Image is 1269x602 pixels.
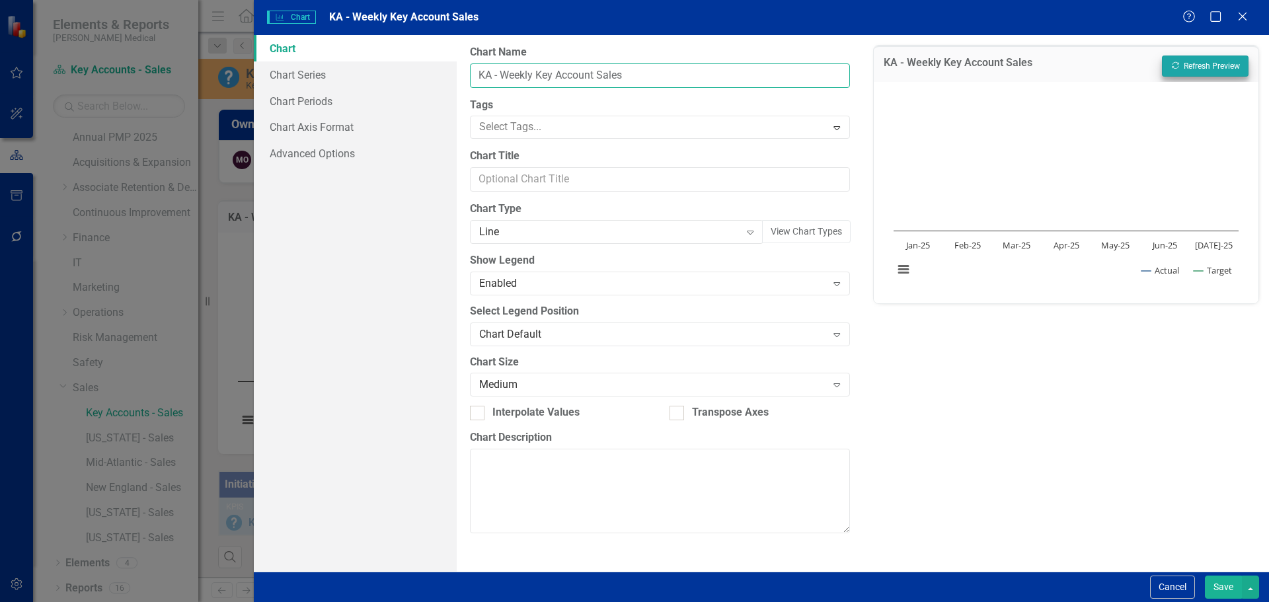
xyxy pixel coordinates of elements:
button: Show Actual [1141,264,1179,276]
text: Jan-25 [905,239,930,251]
text: [DATE]-25 [1195,239,1233,251]
a: Chart Axis Format [254,114,457,140]
a: Chart [254,35,457,61]
label: Chart Name [470,45,849,60]
span: Chart [267,11,316,24]
button: Refresh Preview [1162,56,1249,77]
div: Enabled [479,276,826,291]
label: Chart Description [470,430,849,445]
label: Chart Type [470,202,849,217]
div: Medium [479,377,826,393]
div: Chart. Highcharts interactive chart. [887,92,1245,290]
text: May-25 [1101,239,1130,251]
label: Chart Size [470,355,849,370]
svg: Interactive chart [887,92,1245,290]
text: Jun-25 [1151,239,1176,251]
button: Show Target [1194,264,1233,276]
div: Interpolate Values [492,405,580,420]
a: Chart Series [254,61,457,88]
label: Tags [470,98,849,113]
label: Chart Title [470,149,849,164]
button: Save [1205,576,1242,599]
a: Chart Periods [254,88,457,114]
span: KA - Weekly Key Account Sales [329,11,479,23]
button: Cancel [1150,576,1195,599]
a: Advanced Options [254,140,457,167]
h3: KA - Weekly Key Account Sales [884,57,1032,73]
text: Apr-25 [1053,239,1079,251]
input: Optional Chart Title [470,167,849,192]
div: Chart Default [479,326,826,342]
text: Feb-25 [954,239,980,251]
button: View chart menu, Chart [894,260,913,279]
label: Select Legend Position [470,304,849,319]
text: Mar-25 [1003,239,1030,251]
button: View Chart Types [762,220,851,243]
label: Show Legend [470,253,849,268]
div: Transpose Axes [692,405,769,420]
div: Line [479,225,740,240]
